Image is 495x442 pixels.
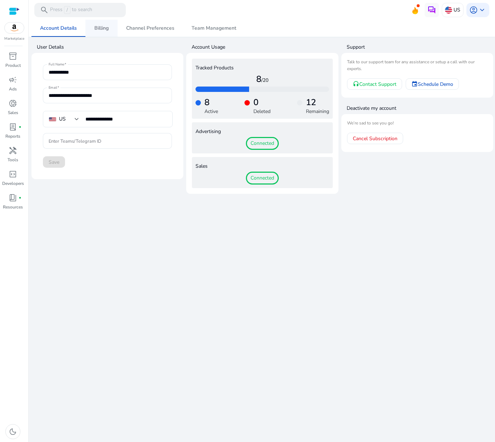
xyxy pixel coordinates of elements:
[195,74,329,84] h4: 8
[9,427,17,436] span: dark_mode
[454,4,460,16] p: US
[253,97,271,108] h4: 0
[246,137,279,150] span: Connected
[418,80,453,88] span: Schedule Demo
[9,193,17,202] span: book_4
[9,99,17,108] span: donut_small
[478,6,486,14] span: keyboard_arrow_down
[195,129,329,135] h4: Advertising
[5,133,20,139] p: Reports
[9,75,17,84] span: campaign
[192,44,338,51] h4: Account Usage
[353,81,359,87] mat-icon: headset
[347,78,402,90] a: Contact Support
[195,163,329,170] h4: Sales
[306,97,329,108] h4: 12
[253,108,271,115] p: Deleted
[445,6,452,14] img: us.svg
[9,86,17,92] p: Ads
[49,85,57,90] mat-label: Email
[5,23,24,33] img: amazon.svg
[411,81,418,87] mat-icon: event
[49,62,64,67] mat-label: Full Name
[347,120,487,127] mat-card-subtitle: We’re sad to see you go!
[9,52,17,60] span: inventory_2
[246,172,279,185] span: Connected
[3,204,23,210] p: Resources
[469,6,478,14] span: account_circle
[9,123,17,131] span: lab_profile
[359,80,396,88] span: Contact Support
[353,135,397,142] span: Cancel Subscription
[8,157,18,163] p: Tools
[8,109,18,116] p: Sales
[306,108,329,115] p: Remaining
[192,26,236,31] span: Team Management
[4,36,24,41] p: Marketplace
[94,26,109,31] span: Billing
[204,97,218,108] h4: 8
[37,44,183,51] h4: User Details
[347,44,493,51] h4: Support
[40,6,49,14] span: search
[50,6,92,14] p: Press to search
[126,26,174,31] span: Channel Preferences
[204,108,218,115] p: Active
[195,65,329,71] h4: Tracked Products
[19,196,21,199] span: fiber_manual_record
[5,62,21,69] p: Product
[9,146,17,155] span: handyman
[347,59,487,72] mat-card-subtitle: Talk to our support team for any assistance or setup a call with our experts.
[2,180,24,187] p: Developers
[9,170,17,178] span: code_blocks
[19,126,21,128] span: fiber_manual_record
[64,6,70,14] span: /
[261,77,268,84] span: /20
[347,105,493,112] h4: Deactivate my account
[59,115,66,123] div: US
[347,133,403,144] a: Cancel Subscription
[40,26,77,31] span: Account Details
